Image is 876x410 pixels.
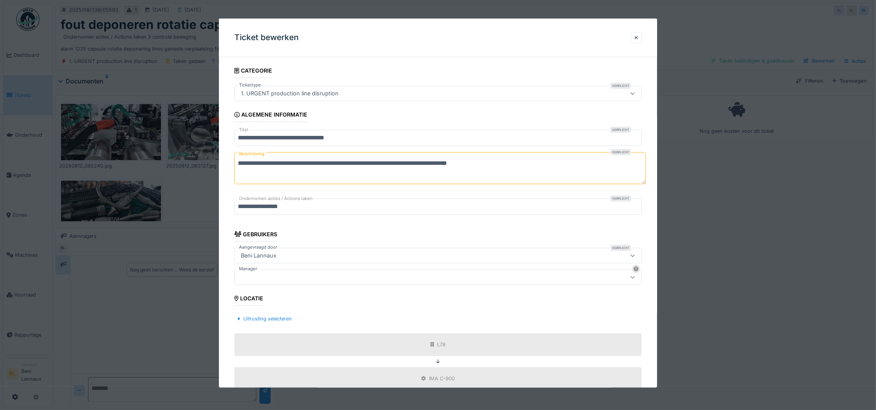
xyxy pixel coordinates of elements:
label: Beschrijving [237,149,266,159]
label: Titel [237,127,250,133]
div: Verplicht [610,195,631,202]
div: Categorie [234,65,272,78]
div: Beni Lannaux [238,251,280,260]
div: Verplicht [610,127,631,133]
label: Manager [237,266,259,272]
div: Verplicht [610,83,631,89]
h3: Ticket bewerken [234,33,299,42]
label: Aangevraagd door [237,244,279,251]
label: Ondernomen acties / Actions taken [237,195,314,202]
div: Algemene informatie [234,109,307,122]
div: Uitrusting selecteren [234,313,295,324]
div: 1. URGENT production line disruption [238,89,342,98]
div: IMA C-900 [429,375,455,382]
div: L78 [437,341,446,348]
div: Verplicht [610,149,631,155]
div: Gebruikers [234,229,277,242]
div: Verplicht [610,245,631,251]
label: Tickettype [237,82,263,88]
div: Locatie [234,293,263,306]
